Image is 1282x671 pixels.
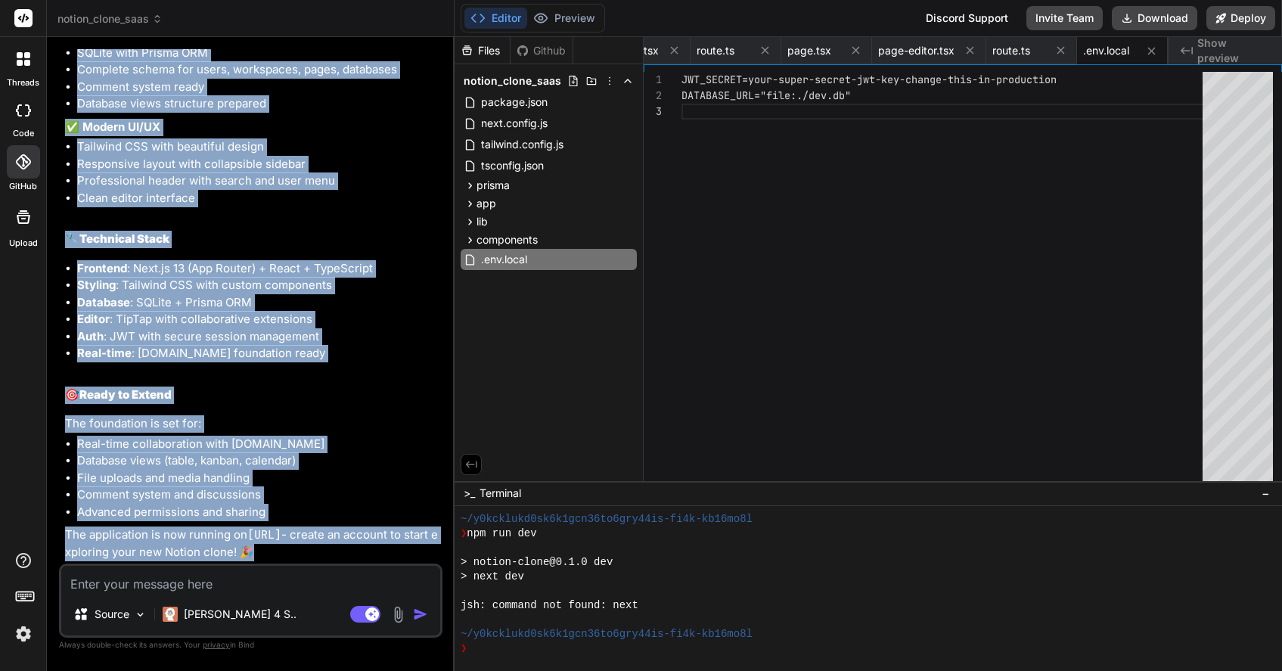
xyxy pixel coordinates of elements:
[77,61,439,79] li: Complete schema for users, workspaces, pages, databases
[163,607,178,622] img: Claude 4 Sonnet
[77,79,439,96] li: Comment system ready
[1259,481,1273,505] button: −
[461,527,467,541] span: ❯
[247,527,281,542] code: [URL]
[480,93,549,111] span: package.json
[1083,43,1129,58] span: .env.local
[65,120,160,134] strong: ✅ Modern UI/UX
[77,156,439,173] li: Responsive layout with collapsible sidebar
[1206,6,1275,30] button: Deploy
[59,638,442,652] p: Always double-check its answers. Your in Bind
[77,470,439,487] li: File uploads and media handling
[878,43,955,58] span: page-editor.tsx
[77,312,110,326] strong: Editor
[77,346,132,360] strong: Real-time
[681,73,984,86] span: JWT_SECRET=your-super-secret-jwt-key-change-this-i
[77,452,439,470] li: Database views (table, kanban, calendar)
[184,607,296,622] p: [PERSON_NAME] 4 S..
[65,387,439,404] h2: 🎯
[644,72,662,88] div: 1
[134,608,147,621] img: Pick Models
[390,606,407,623] img: attachment
[77,277,439,294] li: : Tailwind CSS with custom components
[511,43,573,58] div: Github
[79,387,172,402] strong: Ready to Extend
[413,607,428,622] img: icon
[77,294,439,312] li: : SQLite + Prisma ORM
[77,261,127,275] strong: Frontend
[65,415,439,433] p: The foundation is set for:
[476,178,510,193] span: prisma
[1197,36,1270,66] span: Show preview
[1026,6,1103,30] button: Invite Team
[461,570,524,584] span: > next dev
[476,232,538,247] span: components
[480,135,565,154] span: tailwind.config.js
[77,486,439,504] li: Comment system and discussions
[917,6,1017,30] div: Discord Support
[787,43,831,58] span: page.tsx
[467,527,536,541] span: npm run dev
[9,237,38,250] label: Upload
[9,180,37,193] label: GitHub
[77,260,439,278] li: : Next.js 13 (App Router) + React + TypeScript
[464,73,561,89] span: notion_clone_saas
[480,486,521,501] span: Terminal
[527,8,601,29] button: Preview
[77,95,439,113] li: Database views structure prepared
[77,436,439,453] li: Real-time collaboration with [DOMAIN_NAME]
[77,345,439,362] li: : [DOMAIN_NAME] foundation ready
[77,328,439,346] li: : JWT with secure session management
[461,598,638,613] span: jsh: command not found: next
[77,45,439,62] li: SQLite with Prisma ORM
[480,114,549,132] span: next.config.js
[697,43,734,58] span: route.ts
[461,641,467,656] span: ❯
[95,607,129,622] p: Source
[464,486,475,501] span: >_
[77,504,439,521] li: Advanced permissions and sharing
[464,8,527,29] button: Editor
[476,214,488,229] span: lib
[65,231,439,248] h2: 🔧
[461,627,753,641] span: ~/y0kcklukd0sk6k1gcn36to6gry44is-fi4k-kb16mo8l
[1262,486,1270,501] span: −
[77,329,104,343] strong: Auth
[455,43,510,58] div: Files
[461,512,753,527] span: ~/y0kcklukd0sk6k1gcn36to6gry44is-fi4k-kb16mo8l
[1112,6,1197,30] button: Download
[77,138,439,156] li: Tailwind CSS with beautiful design
[681,89,851,102] span: DATABASE_URL="file:./dev.db"
[65,527,439,561] p: The application is now running on - create an account to start exploring your new Notion clone! 🎉
[480,157,545,175] span: tsconfig.json
[13,127,34,140] label: code
[480,250,529,269] span: .env.local
[57,11,163,26] span: notion_clone_saas
[79,231,169,246] strong: Technical Stack
[984,73,1057,86] span: n-production
[644,88,662,104] div: 2
[77,278,116,292] strong: Styling
[7,76,39,89] label: threads
[203,640,230,649] span: privacy
[77,295,130,309] strong: Database
[11,621,36,647] img: settings
[461,555,613,570] span: > notion-clone@0.1.0 dev
[77,190,439,207] li: Clean editor interface
[992,43,1030,58] span: route.ts
[77,311,439,328] li: : TipTap with collaborative extensions
[644,104,662,120] div: 3
[77,172,439,190] li: Professional header with search and user menu
[476,196,496,211] span: app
